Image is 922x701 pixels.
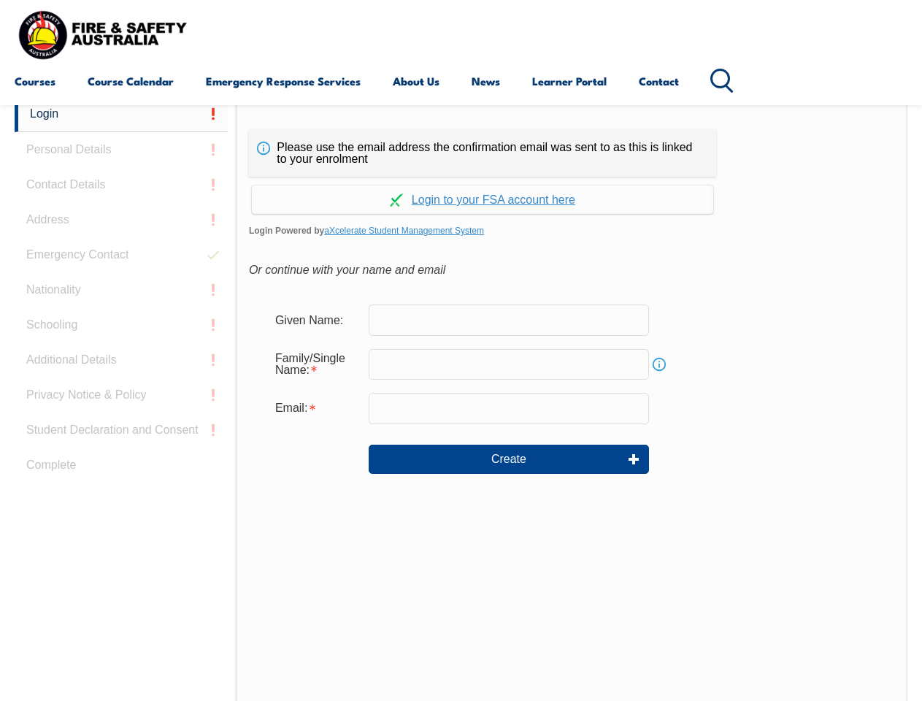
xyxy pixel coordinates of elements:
[324,226,484,236] a: aXcelerate Student Management System
[264,345,369,384] div: Family/Single Name is required.
[472,64,500,99] a: News
[264,306,369,334] div: Given Name:
[249,220,894,242] span: Login Powered by
[264,394,369,422] div: Email is required.
[393,64,439,99] a: About Us
[639,64,679,99] a: Contact
[206,64,361,99] a: Emergency Response Services
[15,96,228,132] a: Login
[390,194,403,207] img: Log in withaxcelerate
[15,64,55,99] a: Courses
[649,354,669,375] a: Info
[532,64,607,99] a: Learner Portal
[369,445,649,474] button: Create
[88,64,174,99] a: Course Calendar
[249,130,716,177] div: Please use the email address the confirmation email was sent to as this is linked to your enrolment
[249,259,894,281] div: Or continue with your name and email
